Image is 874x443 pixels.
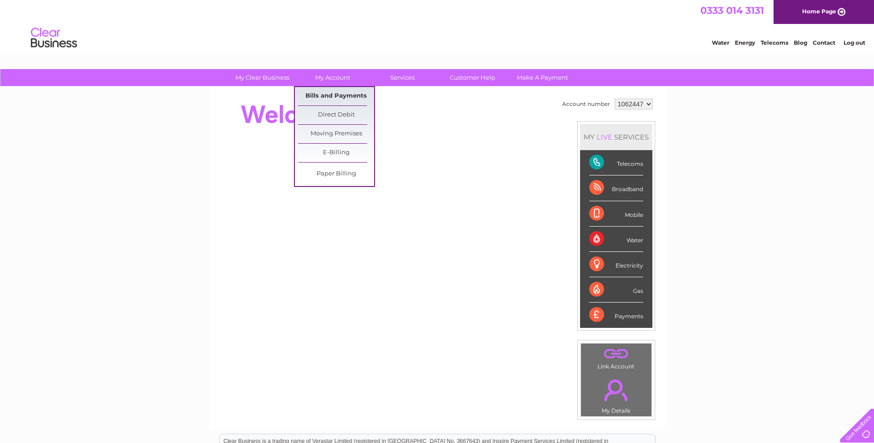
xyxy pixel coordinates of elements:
[589,150,643,175] div: Telecoms
[712,39,729,46] a: Water
[583,346,649,362] a: .
[30,24,77,52] img: logo.png
[580,124,652,150] div: MY SERVICES
[735,39,755,46] a: Energy
[298,125,374,143] a: Moving Premises
[220,5,655,45] div: Clear Business is a trading name of Verastar Limited (registered in [GEOGRAPHIC_DATA] No. 3667643...
[224,69,300,86] a: My Clear Business
[298,165,374,183] a: Paper Billing
[589,175,643,201] div: Broadband
[434,69,510,86] a: Customer Help
[794,39,807,46] a: Blog
[589,227,643,252] div: Water
[364,69,440,86] a: Services
[583,374,649,406] a: .
[813,39,835,46] a: Contact
[504,69,581,86] a: Make A Payment
[560,96,612,112] td: Account number
[589,277,643,303] div: Gas
[298,87,374,105] a: Bills and Payments
[589,252,643,277] div: Electricity
[761,39,788,46] a: Telecoms
[589,201,643,227] div: Mobile
[595,133,614,141] div: LIVE
[298,106,374,124] a: Direct Debit
[844,39,865,46] a: Log out
[581,343,652,372] td: Link Account
[294,69,370,86] a: My Account
[589,303,643,327] div: Payments
[581,372,652,417] td: My Details
[700,5,764,16] a: 0333 014 3131
[298,144,374,162] a: E-Billing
